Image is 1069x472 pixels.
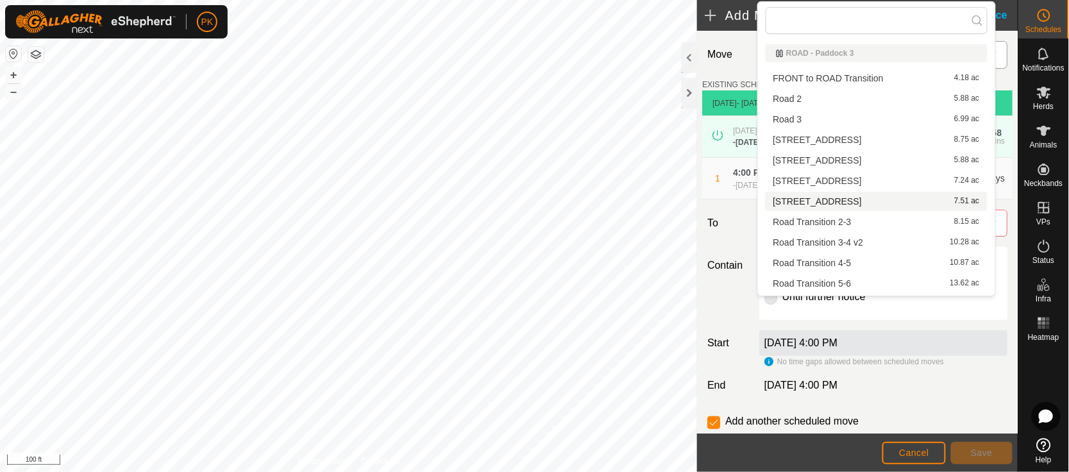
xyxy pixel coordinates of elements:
span: [STREET_ADDRESS] [773,135,862,144]
span: - [DATE] [737,99,766,108]
span: No time gaps allowed between scheduled moves [777,357,944,366]
a: Help [1018,433,1069,469]
a: Privacy Policy [298,455,346,467]
label: To [702,210,754,237]
button: Map Layers [28,47,44,62]
div: - [733,180,791,191]
span: Schedules [1025,26,1061,33]
span: Status [1032,257,1054,264]
span: Road Transition 2-3 [773,217,852,226]
div: - [733,137,792,148]
li: Road 4 [766,130,988,149]
span: 8.75 ac [955,135,980,144]
span: VPs [1036,218,1050,226]
span: 5.88 ac [955,94,980,103]
span: [STREET_ADDRESS] [773,156,862,165]
li: Road Transition 4-5 [766,253,988,273]
li: Road 7 [766,171,988,190]
span: [DATE] [712,99,737,108]
span: Herds [1033,103,1054,110]
button: – [6,84,21,99]
span: Animals [1030,141,1057,149]
ul: Option List [758,39,995,314]
li: Road Transition 3-4 v2 [766,233,988,252]
span: 4:00 PM [733,167,767,178]
span: [STREET_ADDRESS] [773,176,862,185]
span: Road 3 [773,115,802,124]
span: Notifications [1023,64,1065,72]
label: EXISTING SCHEDULES [702,79,787,90]
button: Save [951,442,1013,464]
span: Road Transition 4-5 [773,258,852,267]
span: FRONT to ROAD Transition [773,74,884,83]
li: Road Transition 2-3 [766,212,988,232]
span: Road Transition 3-4 v2 [773,238,864,247]
div: ROAD - Paddock 3 [776,49,977,57]
label: Until further notice [782,292,866,302]
span: [DATE] 4:00 PM [764,380,838,391]
span: 13.62 ac [950,279,980,288]
span: Neckbands [1024,180,1063,187]
label: Add another scheduled move [725,416,859,426]
span: 8.15 ac [955,217,980,226]
span: Help [1036,456,1052,464]
span: 7.24 ac [955,176,980,185]
span: 4.18 ac [955,74,980,83]
label: End [702,378,754,393]
label: Start [702,335,754,351]
span: Road Transition 5-6 [773,279,852,288]
span: 7.51 ac [955,197,980,206]
span: Cancel [899,448,929,458]
span: Heatmap [1028,333,1059,341]
span: [STREET_ADDRESS] [773,197,862,206]
span: Save [971,448,993,458]
li: Road 3 [766,110,988,129]
span: [DATE] 4:00 PM [736,138,792,147]
div: mins [989,137,1005,145]
span: 10.87 ac [950,258,980,267]
label: Move [702,41,754,69]
li: Road 2 [766,89,988,108]
button: + [6,67,21,83]
button: Reset Map [6,46,21,62]
label: Contain [702,258,754,273]
span: [DATE] 4:00 PM [736,181,791,190]
span: [DATE] 6:00 PM [733,126,788,135]
label: [DATE] 4:00 PM [764,337,838,348]
img: Gallagher Logo [15,10,176,33]
div: 58 [992,128,1002,137]
li: FRONT to ROAD Transition [766,69,988,88]
li: Road 8 [766,192,988,211]
span: 5.88 ac [955,156,980,165]
span: 6.99 ac [955,115,980,124]
h2: Add Move [705,8,954,23]
span: Road 2 [773,94,802,103]
span: 10.28 ac [950,238,980,247]
li: Road Transition 5-6 [766,274,988,293]
li: Road 6 [766,151,988,170]
span: Infra [1036,295,1051,303]
button: Cancel [882,442,946,464]
li: Road Transition 6-7 [766,294,988,314]
span: PK [201,15,214,29]
span: 1 [715,173,720,183]
a: Contact Us [361,455,399,467]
